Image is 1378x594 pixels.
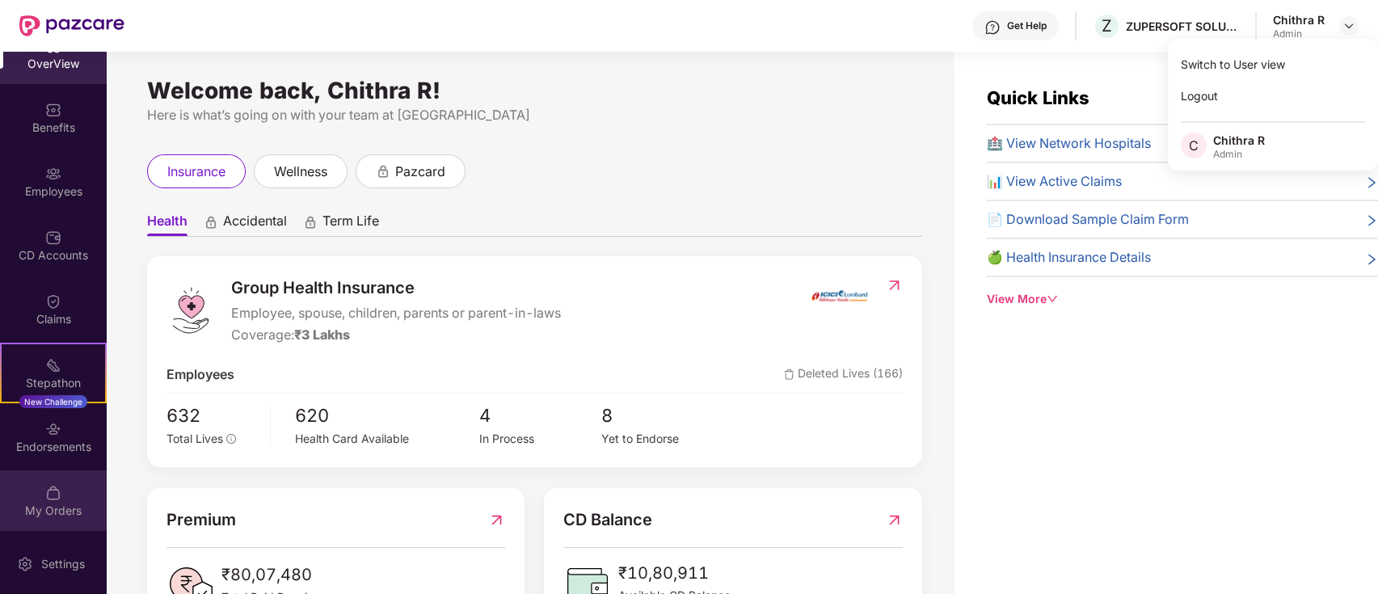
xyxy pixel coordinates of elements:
[45,421,61,437] img: svg+xml;base64,PHN2ZyBpZD0iRW5kb3JzZW1lbnRzIiB4bWxucz0iaHR0cDovL3d3dy53My5vcmcvMjAwMC9zdmciIHdpZH...
[784,364,903,385] span: Deleted Lives (166)
[1365,251,1378,268] span: right
[45,102,61,118] img: svg+xml;base64,PHN2ZyBpZD0iQmVuZWZpdHMiIHhtbG5zPSJodHRwOi8vd3d3LnczLm9yZy8yMDAwL3N2ZyIgd2lkdGg9Ij...
[618,561,731,586] span: ₹10,80,911
[1365,213,1378,230] span: right
[984,19,1001,36] img: svg+xml;base64,PHN2ZyBpZD0iSGVscC0zMngzMiIgeG1sbnM9Imh0dHA6Ly93d3cudzMub3JnLzIwMDAvc3ZnIiB3aWR0aD...
[295,402,479,430] span: 620
[166,364,234,385] span: Employees
[1213,133,1265,148] div: Chithra R
[987,290,1378,308] div: View More
[1168,80,1378,112] div: Logout
[223,213,287,236] span: Accidental
[1273,12,1325,27] div: Chithra R
[45,166,61,182] img: svg+xml;base64,PHN2ZyBpZD0iRW1wbG95ZWVzIiB4bWxucz0iaHR0cDovL3d3dy53My5vcmcvMjAwMC9zdmciIHdpZHRoPS...
[294,326,350,343] span: ₹3 Lakhs
[478,430,601,448] div: In Process
[45,357,61,373] img: svg+xml;base64,PHN2ZyB4bWxucz0iaHR0cDovL3d3dy53My5vcmcvMjAwMC9zdmciIHdpZHRoPSIyMSIgaGVpZ2h0PSIyMC...
[226,434,236,444] span: info-circle
[478,402,601,430] span: 4
[886,277,903,293] img: RedirectIcon
[274,162,327,182] span: wellness
[45,485,61,501] img: svg+xml;base64,PHN2ZyBpZD0iTXlfT3JkZXJzIiBkYXRhLW5hbWU9Ik15IE9yZGVycyIgeG1sbnM9Imh0dHA6Ly93d3cudz...
[987,247,1151,268] span: 🍏 Health Insurance Details
[601,430,724,448] div: Yet to Endorse
[395,162,445,182] span: pazcard
[987,87,1089,108] span: Quick Links
[1365,175,1378,192] span: right
[204,214,218,229] div: animation
[45,230,61,246] img: svg+xml;base64,PHN2ZyBpZD0iQ0RfQWNjb3VudHMiIGRhdGEtbmFtZT0iQ0QgQWNjb3VudHMiIHhtbG5zPSJodHRwOi8vd3...
[1189,136,1199,155] span: C
[166,402,259,430] span: 632
[784,369,794,380] img: deleteIcon
[2,375,105,391] div: Stepathon
[166,432,223,445] span: Total Lives
[231,325,561,345] div: Coverage:
[322,213,379,236] span: Term Life
[987,171,1122,192] span: 📊 View Active Claims
[166,508,236,533] span: Premium
[45,293,61,310] img: svg+xml;base64,PHN2ZyBpZD0iQ2xhaW0iIHhtbG5zPSJodHRwOi8vd3d3LnczLm9yZy8yMDAwL3N2ZyIgd2lkdGg9IjIwIi...
[231,303,561,323] span: Employee, spouse, children, parents or parent-in-laws
[19,15,124,36] img: New Pazcare Logo
[563,508,652,533] span: CD Balance
[231,276,561,301] span: Group Health Insurance
[987,209,1189,230] span: 📄 Download Sample Claim Form
[488,508,505,533] img: RedirectIcon
[1007,19,1047,32] div: Get Help
[167,162,225,182] span: insurance
[221,562,323,588] span: ₹80,07,480
[1213,148,1265,161] div: Admin
[147,213,188,236] span: Health
[886,508,903,533] img: RedirectIcon
[36,556,90,572] div: Settings
[303,214,318,229] div: animation
[809,276,870,316] img: insurerIcon
[295,430,479,448] div: Health Card Available
[1102,16,1112,36] span: Z
[147,84,922,97] div: Welcome back, Chithra R!
[17,556,33,572] img: svg+xml;base64,PHN2ZyBpZD0iU2V0dGluZy0yMHgyMCIgeG1sbnM9Imh0dHA6Ly93d3cudzMub3JnLzIwMDAvc3ZnIiB3aW...
[376,163,390,178] div: animation
[147,105,922,125] div: Here is what’s going on with your team at [GEOGRAPHIC_DATA]
[987,133,1151,154] span: 🏥 View Network Hospitals
[1047,293,1058,305] span: down
[1168,48,1378,80] div: Switch to User view
[1273,27,1325,40] div: Admin
[166,286,215,335] img: logo
[1126,19,1239,34] div: ZUPERSOFT SOLUTIONS PRIVATE LIMITED
[1342,19,1355,32] img: svg+xml;base64,PHN2ZyBpZD0iRHJvcGRvd24tMzJ4MzIiIHhtbG5zPSJodHRwOi8vd3d3LnczLm9yZy8yMDAwL3N2ZyIgd2...
[19,395,87,408] div: New Challenge
[601,402,724,430] span: 8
